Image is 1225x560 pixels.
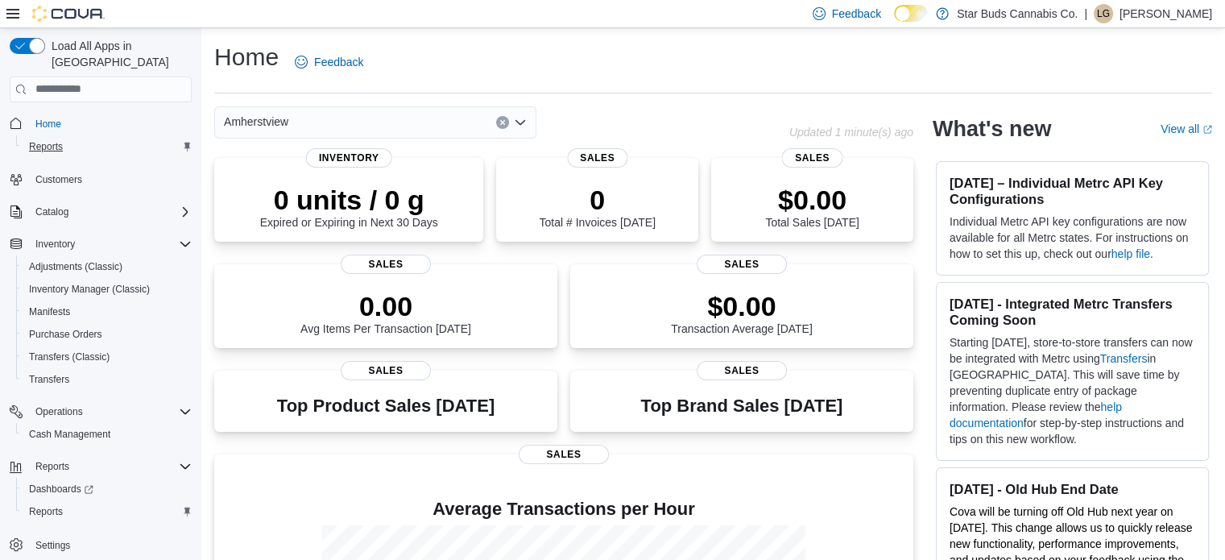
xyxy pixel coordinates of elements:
[23,370,76,389] a: Transfers
[16,478,198,500] a: Dashboards
[567,148,627,168] span: Sales
[3,233,198,255] button: Inventory
[29,140,63,153] span: Reports
[23,137,192,156] span: Reports
[35,405,83,418] span: Operations
[341,255,431,274] span: Sales
[300,290,471,335] div: Avg Items Per Transaction [DATE]
[29,483,93,496] span: Dashboards
[29,428,110,441] span: Cash Management
[23,280,156,299] a: Inventory Manager (Classic)
[23,502,192,521] span: Reports
[35,205,68,218] span: Catalog
[1097,4,1110,23] span: LG
[1084,4,1087,23] p: |
[29,169,192,189] span: Customers
[45,38,192,70] span: Load All Apps in [GEOGRAPHIC_DATA]
[519,445,609,464] span: Sales
[214,41,279,73] h1: Home
[957,4,1078,23] p: Star Buds Cannabis Co.
[671,290,813,322] p: $0.00
[1111,247,1150,260] a: help file
[950,334,1195,447] p: Starting [DATE], store-to-store transfers can now be integrated with Metrc using in [GEOGRAPHIC_D...
[32,6,105,22] img: Cova
[23,479,192,499] span: Dashboards
[23,302,77,321] a: Manifests
[23,137,69,156] a: Reports
[950,296,1195,328] h3: [DATE] - Integrated Metrc Transfers Coming Soon
[29,202,192,222] span: Catalog
[23,347,116,367] a: Transfers (Classic)
[29,457,192,476] span: Reports
[894,5,928,22] input: Dark Mode
[1161,122,1212,135] a: View allExternal link
[16,278,198,301] button: Inventory Manager (Classic)
[29,402,89,421] button: Operations
[29,328,102,341] span: Purchase Orders
[496,116,509,129] button: Clear input
[16,135,198,158] button: Reports
[23,479,100,499] a: Dashboards
[1202,125,1212,135] svg: External link
[29,234,192,254] span: Inventory
[314,54,363,70] span: Feedback
[224,112,288,131] span: Amherstview
[16,368,198,391] button: Transfers
[539,184,655,216] p: 0
[29,457,76,476] button: Reports
[29,234,81,254] button: Inventory
[260,184,438,216] p: 0 units / 0 g
[789,126,913,139] p: Updated 1 minute(s) ago
[227,500,900,519] h4: Average Transactions per Hour
[3,168,198,191] button: Customers
[29,202,75,222] button: Catalog
[16,500,198,523] button: Reports
[765,184,859,216] p: $0.00
[3,533,198,556] button: Settings
[29,534,192,554] span: Settings
[1100,352,1148,365] a: Transfers
[260,184,438,229] div: Expired or Expiring in Next 30 Days
[3,201,198,223] button: Catalog
[29,351,110,363] span: Transfers (Classic)
[35,539,70,552] span: Settings
[277,396,495,416] h3: Top Product Sales [DATE]
[765,184,859,229] div: Total Sales [DATE]
[29,536,77,555] a: Settings
[16,255,198,278] button: Adjustments (Classic)
[16,346,198,368] button: Transfers (Classic)
[933,116,1051,142] h2: What's new
[23,257,129,276] a: Adjustments (Classic)
[16,423,198,446] button: Cash Management
[29,283,150,296] span: Inventory Manager (Classic)
[641,396,843,416] h3: Top Brand Sales [DATE]
[23,280,192,299] span: Inventory Manager (Classic)
[23,325,109,344] a: Purchase Orders
[697,255,787,274] span: Sales
[35,173,82,186] span: Customers
[950,400,1122,429] a: help documentation
[300,290,471,322] p: 0.00
[3,455,198,478] button: Reports
[341,361,431,380] span: Sales
[23,425,117,444] a: Cash Management
[832,6,881,22] span: Feedback
[23,257,192,276] span: Adjustments (Classic)
[306,148,392,168] span: Inventory
[288,46,370,78] a: Feedback
[23,325,192,344] span: Purchase Orders
[894,22,895,23] span: Dark Mode
[29,402,192,421] span: Operations
[23,502,69,521] a: Reports
[671,290,813,335] div: Transaction Average [DATE]
[1119,4,1212,23] p: [PERSON_NAME]
[950,481,1195,497] h3: [DATE] - Old Hub End Date
[23,347,192,367] span: Transfers (Classic)
[23,425,192,444] span: Cash Management
[29,170,89,189] a: Customers
[35,238,75,251] span: Inventory
[3,112,198,135] button: Home
[29,260,122,273] span: Adjustments (Classic)
[29,505,63,518] span: Reports
[29,114,68,134] a: Home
